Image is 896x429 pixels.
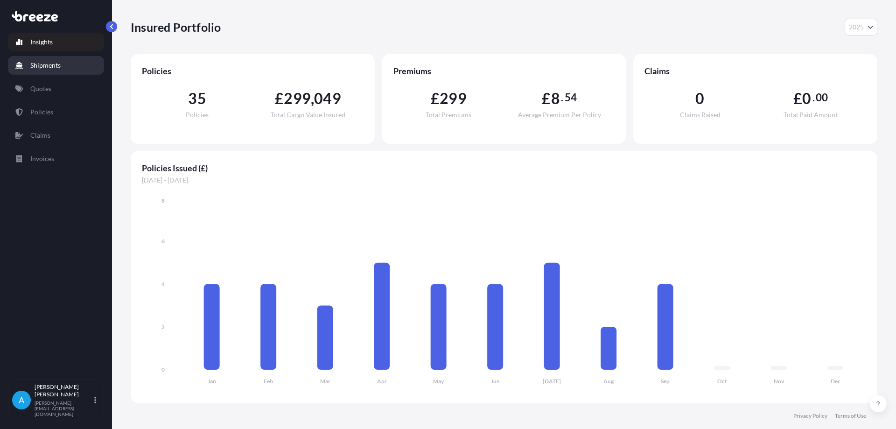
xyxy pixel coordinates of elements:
tspan: Nov [774,378,784,385]
p: [PERSON_NAME] [PERSON_NAME] [35,383,92,398]
button: Year Selector [845,19,877,35]
p: Insights [30,37,53,47]
p: Policies [30,107,53,117]
span: Premiums [393,65,615,77]
span: 299 [284,91,311,106]
tspan: 4 [161,281,165,288]
tspan: Aug [603,378,614,385]
span: 2025 [849,22,864,32]
a: Quotes [8,79,104,98]
tspan: Jun [491,378,500,385]
span: Policies Issued (£) [142,162,866,174]
tspan: Sep [661,378,670,385]
a: Insights [8,33,104,51]
p: Invoices [30,154,54,163]
span: 0 [802,91,811,106]
tspan: 8 [161,197,165,204]
a: Invoices [8,149,104,168]
span: 54 [565,94,577,101]
p: Shipments [30,61,61,70]
span: £ [431,91,440,106]
span: £ [275,91,284,106]
tspan: Jan [208,378,216,385]
span: 00 [816,94,828,101]
span: 8 [551,91,560,106]
tspan: 6 [161,238,165,245]
span: 0 [695,91,704,106]
a: Terms of Use [835,412,866,420]
span: [DATE] - [DATE] [142,176,866,185]
tspan: 2 [161,324,165,331]
tspan: May [433,378,444,385]
a: Claims [8,126,104,145]
tspan: Dec [831,378,840,385]
span: Total Paid Amount [784,112,838,118]
span: . [561,94,563,101]
a: Shipments [8,56,104,75]
tspan: Feb [264,378,273,385]
tspan: [DATE] [543,378,561,385]
span: Total Premiums [426,112,471,118]
span: Policies [186,112,209,118]
tspan: Mar [320,378,330,385]
span: £ [542,91,551,106]
a: Privacy Policy [793,412,827,420]
span: Average Premium Per Policy [518,112,601,118]
tspan: 0 [161,366,165,373]
p: [PERSON_NAME][EMAIL_ADDRESS][DOMAIN_NAME] [35,400,92,417]
span: , [311,91,314,106]
span: . [812,94,815,101]
p: Quotes [30,84,51,93]
span: Policies [142,65,364,77]
p: Claims [30,131,50,140]
span: A [19,395,24,405]
span: 35 [188,91,206,106]
span: Total Cargo Value Insured [271,112,345,118]
span: 299 [440,91,467,106]
span: Claims Raised [680,112,721,118]
p: Insured Portfolio [131,20,221,35]
span: Claims [644,65,866,77]
a: Policies [8,103,104,121]
span: £ [793,91,802,106]
tspan: Oct [717,378,727,385]
tspan: Apr [377,378,387,385]
span: 049 [314,91,341,106]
